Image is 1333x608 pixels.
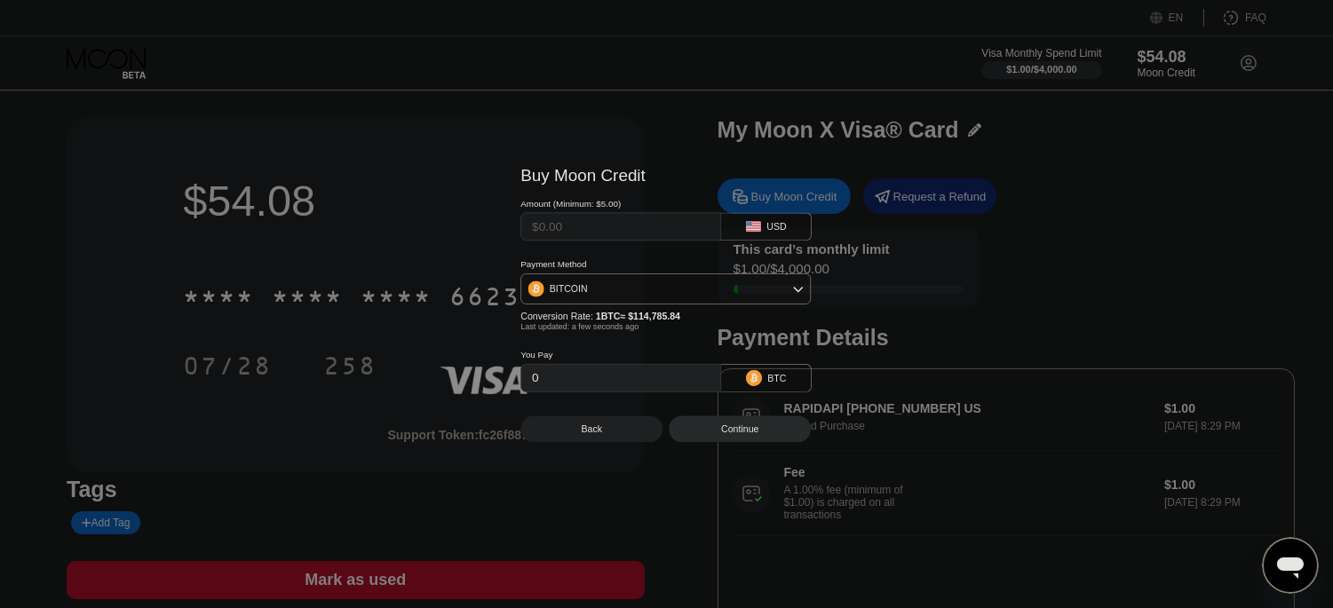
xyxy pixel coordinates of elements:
div: BTC [767,373,786,383]
div: BITCOIN [521,275,811,302]
div: Conversion Rate: [520,311,811,321]
iframe: Button to launch messaging window, conversation in progress [1262,537,1319,594]
span: 1 BTC ≈ $114,785.84 [596,311,680,321]
div: Last updated: a few seconds ago [520,322,811,332]
input: $0.00 [532,213,710,240]
div: You Pay [520,350,721,359]
div: Amount (Minimum: $5.00) [520,199,721,209]
div: Back [520,415,663,442]
div: Payment Method [520,259,811,269]
div: BITCOIN [550,283,588,294]
div: USD [766,221,786,232]
div: Back [582,423,602,434]
div: Buy Moon Credit [520,166,812,186]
